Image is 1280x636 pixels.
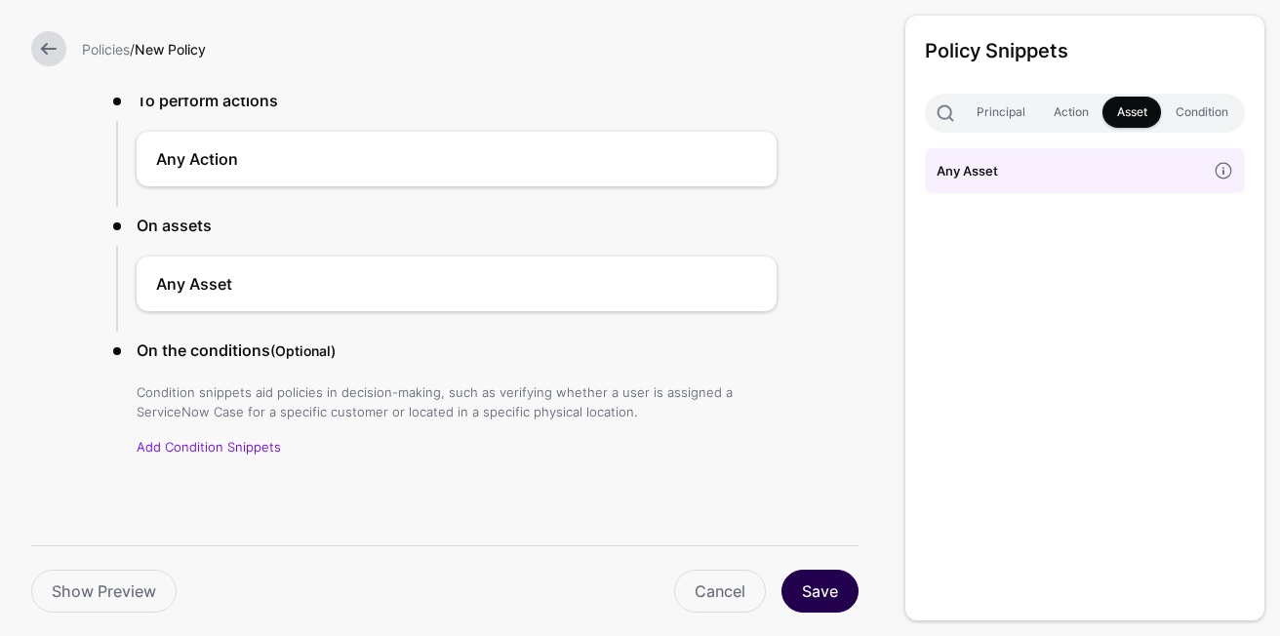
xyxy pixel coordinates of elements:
a: Action [1039,97,1102,128]
a: Cancel [674,570,766,613]
h4: Any Asset [156,272,699,296]
a: Condition [1161,97,1242,128]
h3: On the conditions [137,338,777,363]
h3: Policy Snippets [925,35,1245,66]
p: Condition snippets aid policies in decision-making, such as verifying whether a user is assigned ... [137,382,777,421]
h3: On assets [137,214,777,237]
button: Save [781,570,859,613]
a: Principal [962,97,1039,128]
h4: Any Asset [937,160,1206,181]
a: Add Condition Snippets [137,439,281,455]
h3: To perform actions [137,89,777,112]
a: Show Preview [31,570,177,613]
a: Policies [82,41,130,58]
a: Asset [1102,97,1161,128]
small: (Optional) [270,342,336,359]
h4: Any Action [156,147,699,171]
strong: New Policy [135,41,206,58]
div: / [74,39,866,60]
